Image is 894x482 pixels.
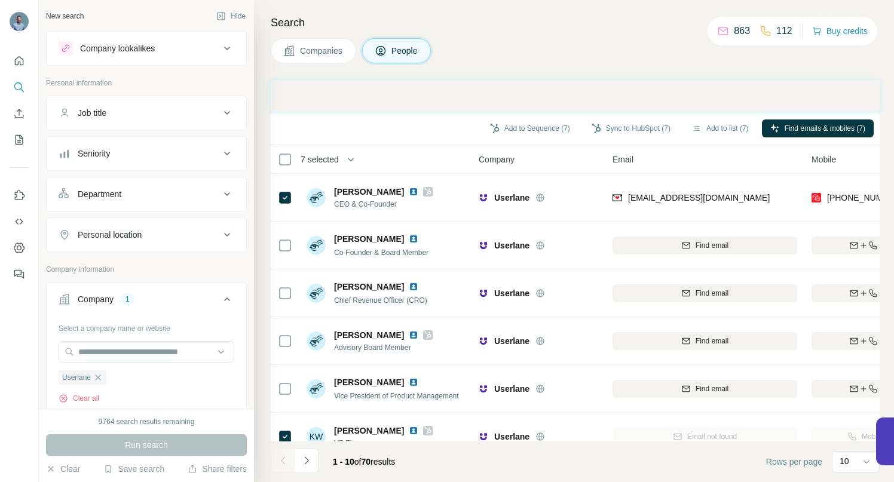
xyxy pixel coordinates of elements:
[307,236,326,255] img: Avatar
[10,129,29,151] button: My lists
[46,78,247,88] p: Personal information
[334,186,404,198] span: [PERSON_NAME]
[78,229,142,241] div: Personal location
[334,376,404,388] span: [PERSON_NAME]
[334,329,404,341] span: [PERSON_NAME]
[78,148,110,159] div: Seniority
[47,99,246,127] button: Job title
[334,392,459,400] span: Vice President of Product Management
[47,139,246,168] button: Seniority
[776,24,792,38] p: 112
[479,432,488,441] img: Logo of Userlane
[301,153,339,165] span: 7 selected
[762,119,874,137] button: Find emails & mobiles (7)
[613,332,797,350] button: Find email
[479,153,515,165] span: Company
[613,380,797,398] button: Find email
[333,457,354,466] span: 1 - 10
[334,296,427,305] span: Chief Revenue Officer (CRO)
[46,463,80,475] button: Clear
[409,426,418,435] img: LinkedIn logo
[307,284,326,303] img: Avatar
[10,12,29,31] img: Avatar
[103,463,164,475] button: Save search
[391,45,419,57] span: People
[482,119,578,137] button: Add to Sequence (7)
[78,107,106,119] div: Job title
[840,455,849,467] p: 10
[334,248,428,257] span: Co-Founder & Board Member
[479,336,488,346] img: Logo of Userlane
[271,80,880,112] iframe: Banner
[307,331,326,351] img: Avatar
[613,153,633,165] span: Email
[334,438,433,449] span: VP Finance
[47,285,246,318] button: Company1
[307,379,326,398] img: Avatar
[494,192,529,204] span: Userlane
[47,220,246,249] button: Personal location
[494,431,529,443] span: Userlane
[10,50,29,72] button: Quick start
[47,180,246,208] button: Department
[46,11,84,22] div: New search
[853,441,882,470] iframe: Intercom live chat
[479,288,488,298] img: Logo of Userlane
[62,372,91,383] span: Userlane
[613,192,622,204] img: provider findymail logo
[479,384,488,394] img: Logo of Userlane
[121,294,134,305] div: 1
[307,188,326,207] img: Avatar
[188,463,247,475] button: Share filters
[494,287,529,299] span: Userlane
[812,192,821,204] img: provider prospeo logo
[10,76,29,98] button: Search
[334,281,404,293] span: [PERSON_NAME]
[409,282,418,291] img: LinkedIn logo
[613,284,797,302] button: Find email
[696,336,728,346] span: Find email
[10,237,29,259] button: Dashboard
[334,233,404,245] span: [PERSON_NAME]
[10,185,29,206] button: Use Surfe on LinkedIn
[696,240,728,251] span: Find email
[10,103,29,124] button: Enrich CSV
[10,263,29,285] button: Feedback
[59,393,99,404] button: Clear all
[583,119,679,137] button: Sync to HubSpot (7)
[80,42,155,54] div: Company lookalikes
[766,456,822,468] span: Rows per page
[78,188,121,200] div: Department
[479,193,488,202] img: Logo of Userlane
[334,425,404,437] span: [PERSON_NAME]
[334,199,433,210] span: CEO & Co-Founder
[479,241,488,250] img: Logo of Userlane
[696,383,728,394] span: Find email
[46,264,247,275] p: Company information
[208,7,254,25] button: Hide
[494,335,529,347] span: Userlane
[409,187,418,197] img: LinkedIn logo
[613,237,797,254] button: Find email
[734,24,750,38] p: 863
[494,383,529,395] span: Userlane
[409,377,418,387] img: LinkedIn logo
[684,119,757,137] button: Add to list (7)
[494,240,529,251] span: Userlane
[99,416,195,427] div: 9764 search results remaining
[78,293,114,305] div: Company
[785,123,865,134] span: Find emails & mobiles (7)
[334,342,433,353] span: Advisory Board Member
[812,23,868,39] button: Buy credits
[47,34,246,63] button: Company lookalikes
[696,288,728,299] span: Find email
[812,153,836,165] span: Mobile
[271,14,880,31] h4: Search
[295,449,319,472] button: Navigate to next page
[354,457,362,466] span: of
[307,427,326,446] div: KW
[409,330,418,340] img: LinkedIn logo
[300,45,344,57] span: Companies
[628,193,770,202] span: [EMAIL_ADDRESS][DOMAIN_NAME]
[362,457,371,466] span: 70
